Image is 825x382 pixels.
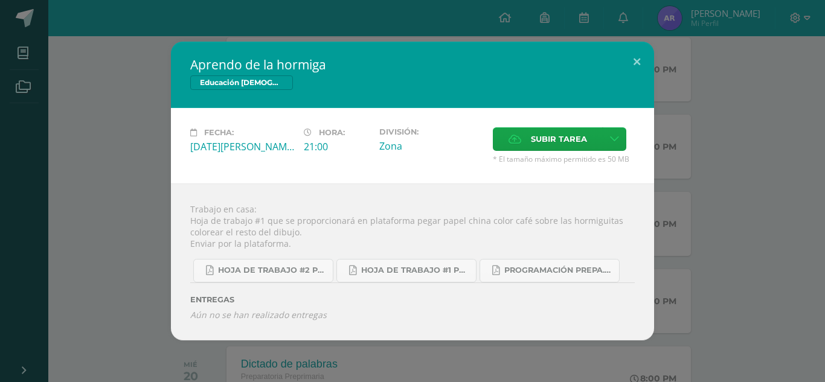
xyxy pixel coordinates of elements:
[504,266,613,275] span: Programación Prepa.B 4ta. Unidad 2025.pdf
[361,266,470,275] span: Hoja de trabajo #1 prepa 4ta. Unidad 2025.pdf
[319,128,345,137] span: Hora:
[190,309,635,320] i: Aún no se han realizado entregas
[171,183,654,340] div: Trabajo en casa: Hoja de trabajo #1 que se proporcionará en plataforma pegar papel china color ca...
[531,128,587,150] span: Subir tarea
[336,259,477,282] a: Hoja de trabajo #1 prepa 4ta. Unidad 2025.pdf
[620,42,654,83] button: Close (Esc)
[379,139,483,153] div: Zona
[193,259,333,282] a: Hoja de trabajo #2 prepa A-B 4ta. Unidad 2025.pdf
[493,154,635,164] span: * El tamaño máximo permitido es 50 MB
[304,140,370,153] div: 21:00
[190,56,635,73] h2: Aprendo de la hormiga
[379,127,483,136] label: División:
[190,75,293,90] span: Educación [DEMOGRAPHIC_DATA]
[204,128,234,137] span: Fecha:
[480,259,620,282] a: Programación Prepa.B 4ta. Unidad 2025.pdf
[190,140,294,153] div: [DATE][PERSON_NAME]
[190,295,635,304] label: ENTREGAS
[218,266,327,275] span: Hoja de trabajo #2 prepa A-B 4ta. Unidad 2025.pdf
